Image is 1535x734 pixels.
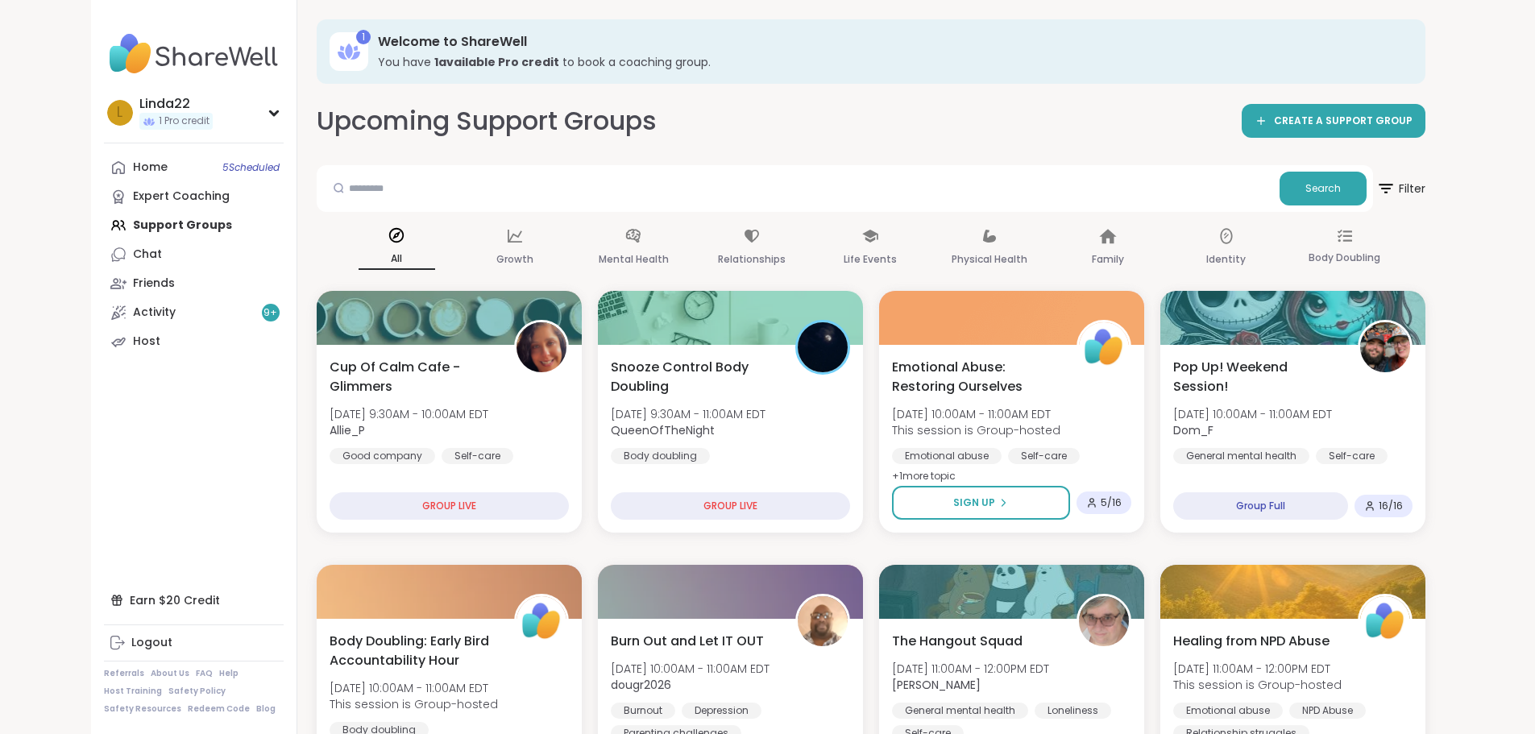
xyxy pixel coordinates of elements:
[222,161,280,174] span: 5 Scheduled
[1242,104,1425,138] a: CREATE A SUPPORT GROUP
[442,448,513,464] div: Self-care
[378,33,1403,51] h3: Welcome to ShareWell
[104,182,284,211] a: Expert Coaching
[1280,172,1367,205] button: Search
[378,54,1403,70] h3: You have to book a coaching group.
[151,668,189,679] a: About Us
[611,632,764,651] span: Burn Out and Let IT OUT
[133,334,160,350] div: Host
[1173,632,1330,651] span: Healing from NPD Abuse
[892,661,1049,677] span: [DATE] 11:00AM - 12:00PM EDT
[611,406,765,422] span: [DATE] 9:30AM - 11:00AM EDT
[188,703,250,715] a: Redeem Code
[104,26,284,82] img: ShareWell Nav Logo
[611,358,778,396] span: Snooze Control Body Doubling
[611,703,675,719] div: Burnout
[1173,406,1332,422] span: [DATE] 10:00AM - 11:00AM EDT
[1173,661,1342,677] span: [DATE] 11:00AM - 12:00PM EDT
[330,358,496,396] span: Cup Of Calm Cafe - Glimmers
[1309,248,1380,267] p: Body Doubling
[131,635,172,651] div: Logout
[330,680,498,696] span: [DATE] 10:00AM - 11:00AM EDT
[892,677,981,693] b: [PERSON_NAME]
[1008,448,1080,464] div: Self-care
[104,668,144,679] a: Referrals
[1079,596,1129,646] img: Susan
[952,250,1027,269] p: Physical Health
[1305,181,1341,196] span: Search
[139,95,213,113] div: Linda22
[611,661,770,677] span: [DATE] 10:00AM - 11:00AM EDT
[1376,169,1425,208] span: Filter
[330,492,569,520] div: GROUP LIVE
[1360,596,1410,646] img: ShareWell
[1379,500,1403,512] span: 16 / 16
[517,596,566,646] img: ShareWell
[892,703,1028,719] div: General mental health
[611,448,710,464] div: Body doubling
[104,240,284,269] a: Chat
[1376,165,1425,212] button: Filter
[1316,448,1388,464] div: Self-care
[892,406,1060,422] span: [DATE] 10:00AM - 11:00AM EDT
[798,322,848,372] img: QueenOfTheNight
[953,496,995,510] span: Sign Up
[133,160,168,176] div: Home
[1101,496,1122,509] span: 5 / 16
[330,448,435,464] div: Good company
[104,269,284,298] a: Friends
[1360,322,1410,372] img: Dom_F
[718,250,786,269] p: Relationships
[1079,322,1129,372] img: ShareWell
[104,628,284,657] a: Logout
[317,103,657,139] h2: Upcoming Support Groups
[798,596,848,646] img: dougr2026
[256,703,276,715] a: Blog
[104,586,284,615] div: Earn $20 Credit
[104,327,284,356] a: Host
[133,305,176,321] div: Activity
[599,250,669,269] p: Mental Health
[104,298,284,327] a: Activity9+
[133,247,162,263] div: Chat
[104,703,181,715] a: Safety Resources
[892,448,1002,464] div: Emotional abuse
[892,358,1059,396] span: Emotional Abuse: Restoring Ourselves
[1206,250,1246,269] p: Identity
[1173,492,1348,520] div: Group Full
[104,686,162,697] a: Host Training
[434,54,559,70] b: 1 available Pro credit
[1173,677,1342,693] span: This session is Group-hosted
[1173,358,1340,396] span: Pop Up! Weekend Session!
[330,632,496,670] span: Body Doubling: Early Bird Accountability Hour
[517,322,566,372] img: Allie_P
[496,250,533,269] p: Growth
[682,703,761,719] div: Depression
[1289,703,1366,719] div: NPD Abuse
[359,249,435,270] p: All
[892,422,1060,438] span: This session is Group-hosted
[159,114,210,128] span: 1 Pro credit
[330,696,498,712] span: This session is Group-hosted
[892,632,1023,651] span: The Hangout Squad
[196,668,213,679] a: FAQ
[356,30,371,44] div: 1
[1035,703,1111,719] div: Loneliness
[1173,422,1213,438] b: Dom_F
[1274,114,1413,128] span: CREATE A SUPPORT GROUP
[1173,703,1283,719] div: Emotional abuse
[611,677,671,693] b: dougr2026
[263,306,277,320] span: 9 +
[844,250,897,269] p: Life Events
[611,422,715,438] b: QueenOfTheNight
[219,668,239,679] a: Help
[330,422,365,438] b: Allie_P
[168,686,226,697] a: Safety Policy
[611,492,850,520] div: GROUP LIVE
[1092,250,1124,269] p: Family
[892,486,1070,520] button: Sign Up
[104,153,284,182] a: Home5Scheduled
[330,406,488,422] span: [DATE] 9:30AM - 10:00AM EDT
[133,189,230,205] div: Expert Coaching
[117,102,122,123] span: L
